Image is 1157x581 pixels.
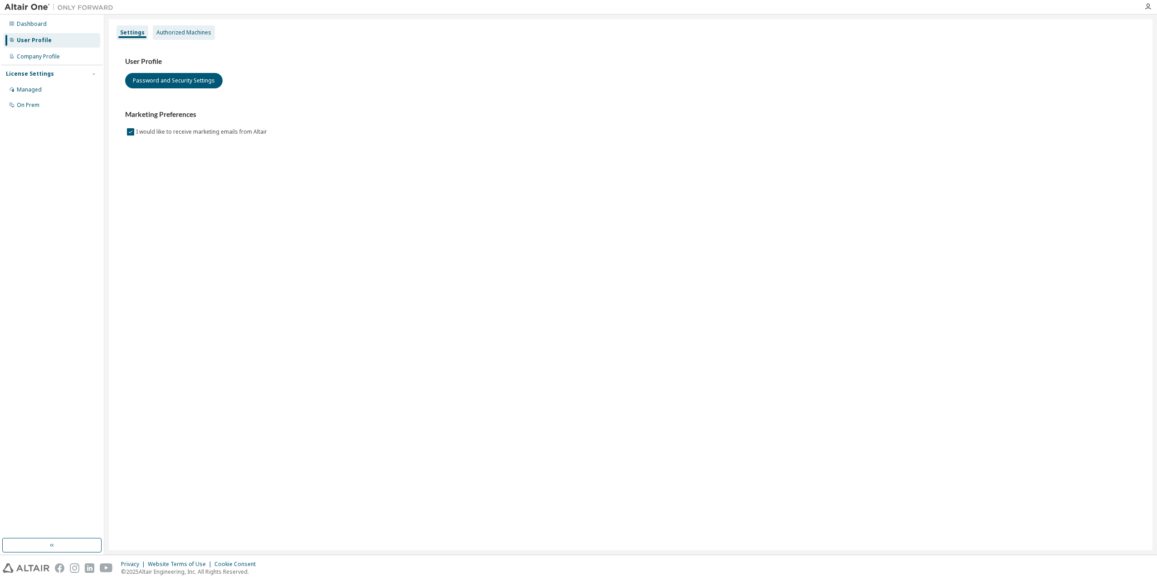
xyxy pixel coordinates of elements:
[100,563,113,573] img: youtube.svg
[136,126,269,137] label: I would like to receive marketing emails from Altair
[121,568,261,576] p: © 2025 Altair Engineering, Inc. All Rights Reserved.
[156,29,211,36] div: Authorized Machines
[125,73,223,88] button: Password and Security Settings
[17,53,60,60] div: Company Profile
[17,20,47,28] div: Dashboard
[6,70,54,77] div: License Settings
[17,37,52,44] div: User Profile
[214,561,261,568] div: Cookie Consent
[85,563,94,573] img: linkedin.svg
[17,102,39,109] div: On Prem
[17,86,42,93] div: Managed
[5,3,118,12] img: Altair One
[121,561,148,568] div: Privacy
[70,563,79,573] img: instagram.svg
[125,110,1136,119] h3: Marketing Preferences
[55,563,64,573] img: facebook.svg
[120,29,145,36] div: Settings
[148,561,214,568] div: Website Terms of Use
[3,563,49,573] img: altair_logo.svg
[125,57,1136,66] h3: User Profile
